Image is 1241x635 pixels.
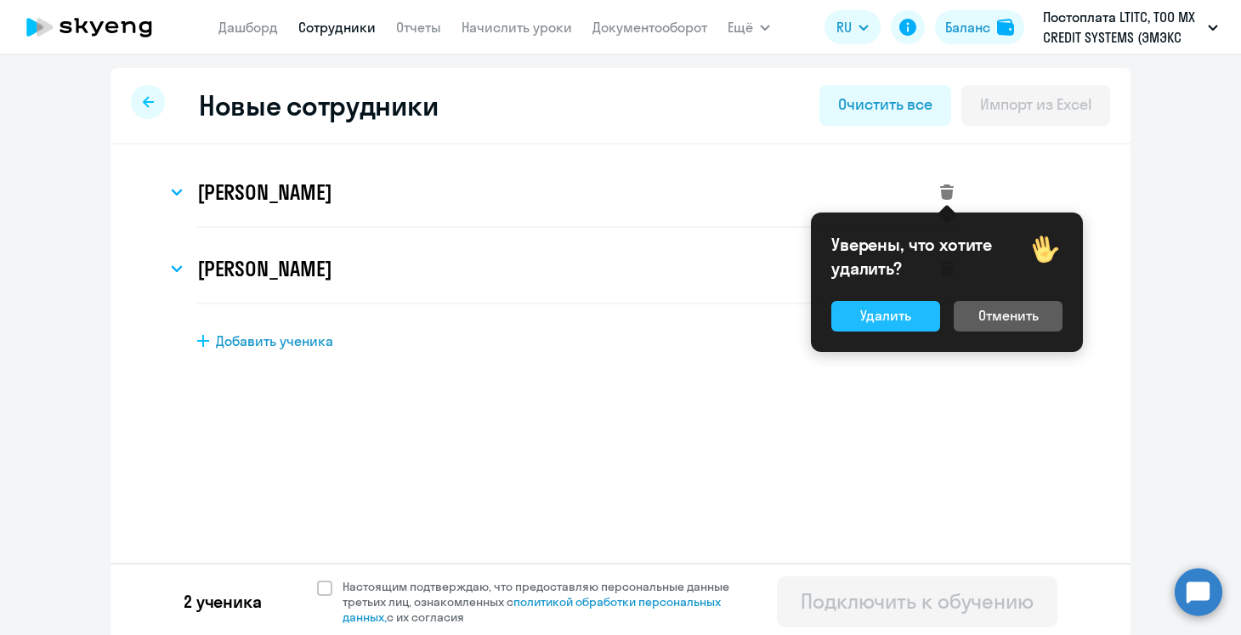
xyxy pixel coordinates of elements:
[860,305,911,326] div: Удалить
[831,301,940,332] button: Удалить
[831,233,1028,281] p: Уверены, что хотите удалить?
[1028,233,1062,267] img: hi
[954,301,1062,332] button: Отменить
[978,305,1039,326] div: Отменить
